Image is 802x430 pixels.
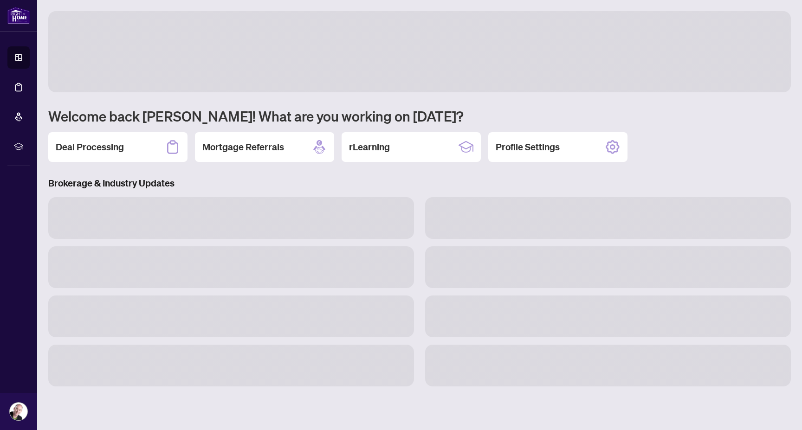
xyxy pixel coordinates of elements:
h1: Welcome back [PERSON_NAME]! What are you working on [DATE]? [48,107,791,125]
h2: Mortgage Referrals [202,141,284,154]
img: Profile Icon [10,403,27,420]
h2: rLearning [349,141,390,154]
h2: Deal Processing [56,141,124,154]
h2: Profile Settings [496,141,560,154]
img: logo [7,7,30,24]
h3: Brokerage & Industry Updates [48,177,791,190]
